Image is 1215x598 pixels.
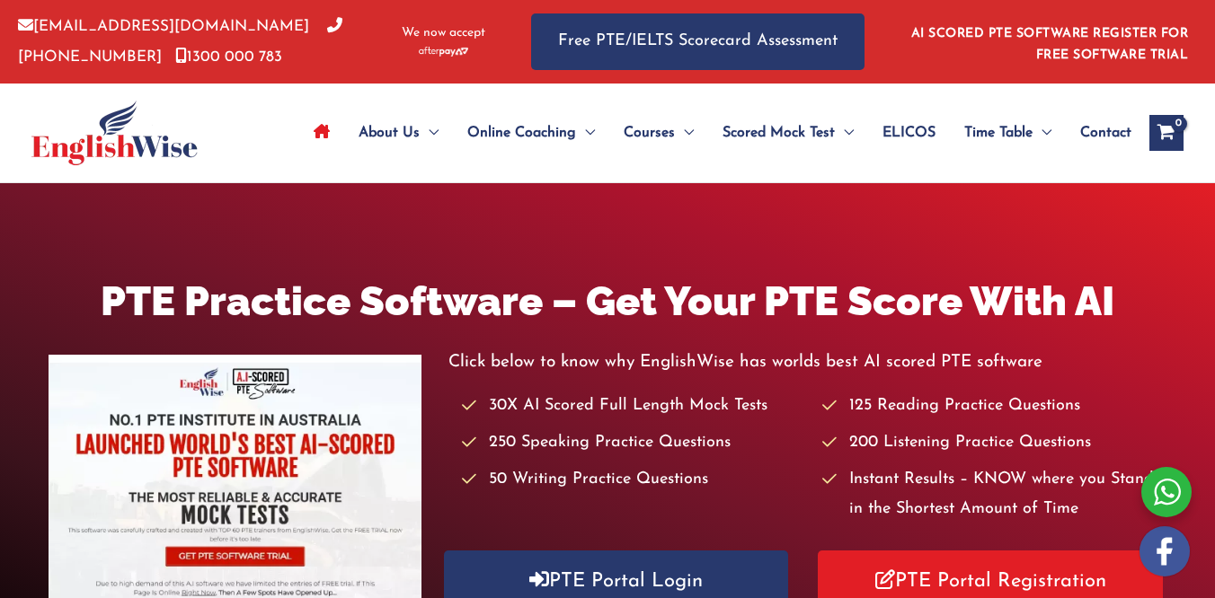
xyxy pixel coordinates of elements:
aside: Header Widget 1 [900,13,1197,71]
a: Online CoachingMenu Toggle [453,101,609,164]
a: CoursesMenu Toggle [609,101,708,164]
li: 125 Reading Practice Questions [822,391,1166,421]
img: Afterpay-Logo [419,47,468,57]
span: About Us [359,101,420,164]
li: 250 Speaking Practice Questions [462,428,806,458]
span: ELICOS [882,101,936,164]
span: Courses [624,101,675,164]
a: Free PTE/IELTS Scorecard Assessment [531,13,865,70]
a: Scored Mock TestMenu Toggle [708,101,868,164]
span: Menu Toggle [420,101,439,164]
a: Time TableMenu Toggle [950,101,1066,164]
a: [PHONE_NUMBER] [18,19,342,64]
span: Online Coaching [467,101,576,164]
span: Contact [1080,101,1131,164]
a: 1300 000 783 [175,49,282,65]
li: Instant Results – KNOW where you Stand in the Shortest Amount of Time [822,465,1166,525]
img: white-facebook.png [1140,526,1190,576]
p: Click below to know why EnglishWise has worlds best AI scored PTE software [448,347,1166,377]
span: Menu Toggle [675,101,694,164]
img: cropped-ew-logo [31,101,198,165]
a: ELICOS [868,101,950,164]
li: 30X AI Scored Full Length Mock Tests [462,391,806,421]
a: [EMAIL_ADDRESS][DOMAIN_NAME] [18,19,309,34]
span: Time Table [964,101,1033,164]
li: 200 Listening Practice Questions [822,428,1166,458]
span: Menu Toggle [1033,101,1051,164]
span: Menu Toggle [835,101,854,164]
a: AI SCORED PTE SOFTWARE REGISTER FOR FREE SOFTWARE TRIAL [911,27,1189,62]
a: Contact [1066,101,1131,164]
span: Menu Toggle [576,101,595,164]
a: View Shopping Cart, empty [1149,115,1184,151]
nav: Site Navigation: Main Menu [299,101,1131,164]
span: We now accept [402,24,485,42]
span: Scored Mock Test [723,101,835,164]
a: About UsMenu Toggle [344,101,453,164]
h1: PTE Practice Software – Get Your PTE Score With AI [49,273,1166,330]
li: 50 Writing Practice Questions [462,465,806,495]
